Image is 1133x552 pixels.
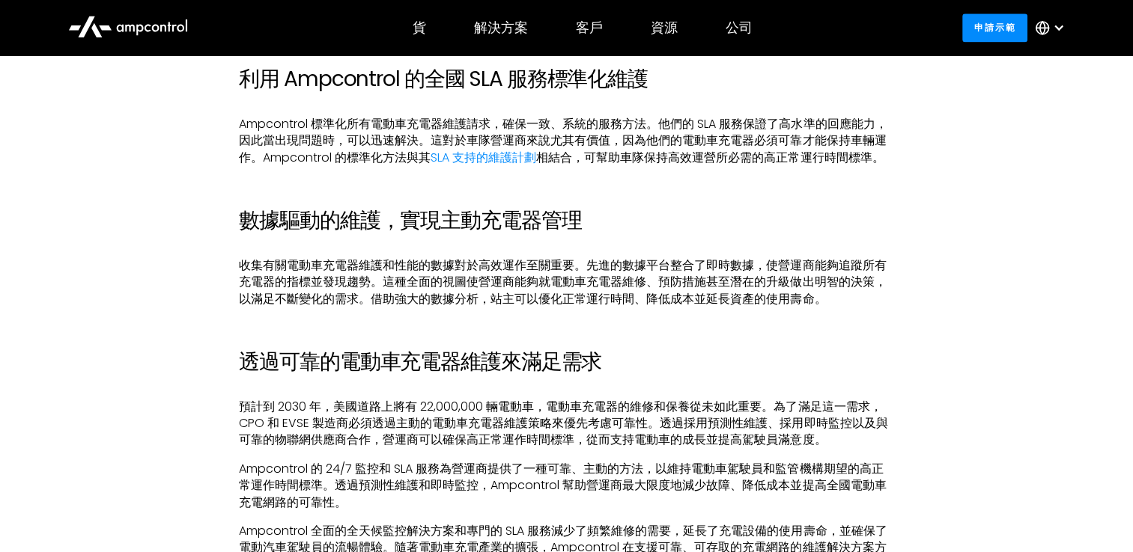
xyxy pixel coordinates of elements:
p: Ampcontrol 的 24/7 監控和 SLA 服務為營運商提供了一種可靠、主動的方法，以維持電動車駕駛員和監管機構期望的高正常運作時間標準。透過預測性維護和即時監控，Ampcontrol ... [239,461,893,511]
h2: 數據驅動的維護，實現主動充電器管理 [239,208,893,233]
h2: 透過可靠的電動車充電器維護來滿足需求 [239,349,893,375]
p: Ampcontrol 標準化所有電動車充電器維護請求，確保一致、系統的服務方法。他們的 SLA 服務保證了高水準的回應能力，因此當出現問題時，可以迅速解決。這對於車隊營運商來說尤其有價值，因為他... [239,116,893,166]
div: 解決方案 [474,19,528,36]
div: 公司 [726,19,753,36]
div: 貨 [413,19,426,36]
div: 資源 [651,19,678,36]
a: 申請示範 [962,13,1027,41]
div: 客戶 [576,19,603,36]
a: SLA 支持的維護計劃 [431,149,536,166]
h2: 利用 Ampcontrol 的全國 SLA 服務標準化維護 [239,67,893,92]
p: 預計到 2030 年，美國道路上將有 22,000,000 輛電動車，電動車充電器的維修和保養從未如此重要。為了滿足這一需求，CPO 和 EVSE 製造商必須透過主動的電動車充電器維護策略來優先... [239,399,893,449]
p: 收集有關電動車充電器維護和性能的數據對於高效運作至關重要。先進的數據平台整合了即時數據，使營運商能夠追蹤所有充電器的指標並發現趨勢。這種全面的視圖使營運商能夠就電動車充電器維修、預防措施甚至潛在... [239,257,893,307]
